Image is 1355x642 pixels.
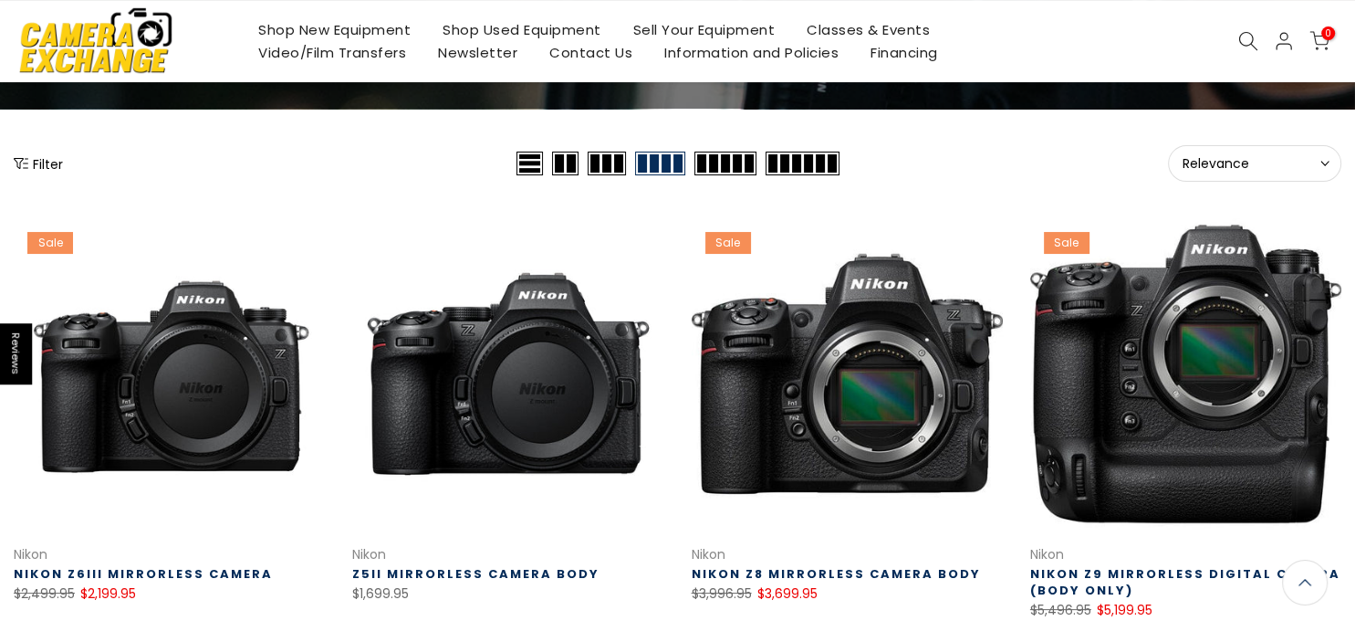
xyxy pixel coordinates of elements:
[692,545,725,563] a: Nikon
[352,565,599,583] a: Z5II Mirrorless Camera Body
[1183,155,1327,172] span: Relevance
[352,583,663,605] div: $1,699.95
[791,18,946,41] a: Classes & Events
[1030,601,1091,619] del: $5,496.95
[855,41,954,64] a: Financing
[1321,26,1335,40] span: 0
[243,18,427,41] a: Shop New Equipment
[427,18,618,41] a: Shop Used Equipment
[80,583,136,605] ins: $2,199.95
[1282,560,1328,605] a: Back to the top
[534,41,649,64] a: Contact Us
[692,584,752,603] del: $3,996.95
[757,583,818,605] ins: $3,699.95
[14,154,63,173] button: Show filters
[1097,599,1152,622] ins: $5,199.95
[1030,545,1064,563] a: Nikon
[14,565,273,583] a: Nikon Z6III Mirrorless Camera
[243,41,422,64] a: Video/Film Transfers
[1168,145,1341,182] button: Relevance
[352,545,386,563] a: Nikon
[649,41,855,64] a: Information and Policies
[14,545,47,563] a: Nikon
[14,584,75,603] del: $2,499.95
[1030,565,1340,599] a: Nikon Z9 Mirrorless Digital Camera (Body Only)
[422,41,534,64] a: Newsletter
[617,18,791,41] a: Sell Your Equipment
[692,565,981,583] a: Nikon Z8 Mirrorless Camera Body
[1309,31,1329,51] a: 0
